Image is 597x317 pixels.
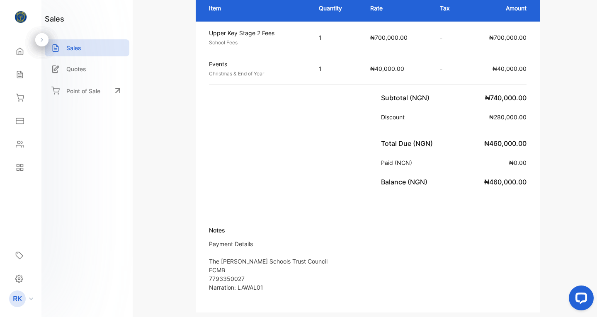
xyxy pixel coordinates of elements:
[381,113,408,121] p: Discount
[209,4,302,12] p: Item
[493,65,527,72] span: ₦40,000.00
[489,114,527,121] span: ₦280,000.00
[562,282,597,317] iframe: LiveChat chat widget
[440,64,458,73] p: -
[381,138,436,148] p: Total Due (NGN)
[209,60,304,68] p: Events
[13,293,22,304] p: RK
[474,4,527,12] p: Amount
[45,39,129,56] a: Sales
[66,44,81,52] p: Sales
[440,33,458,42] p: -
[509,159,527,166] span: ₦0.00
[66,65,86,73] p: Quotes
[370,4,423,12] p: Rate
[381,177,431,187] p: Balance (NGN)
[45,60,129,77] a: Quotes
[489,34,527,41] span: ₦700,000.00
[484,139,527,148] span: ₦460,000.00
[319,33,354,42] p: 1
[209,240,328,292] p: Payment Details The [PERSON_NAME] Schools Trust Council FCMB 7793350027 Narration: LAWAL01
[319,4,354,12] p: Quantity
[381,93,433,103] p: Subtotal (NGN)
[381,158,415,167] p: Paid (NGN)
[485,94,527,102] span: ₦740,000.00
[209,70,304,77] p: Christmas & End of Year
[370,34,408,41] span: ₦700,000.00
[209,29,304,37] p: Upper Key Stage 2 Fees
[66,87,100,95] p: Point of Sale
[370,65,404,72] span: ₦40,000.00
[484,178,527,186] span: ₦460,000.00
[209,226,328,235] p: Notes
[319,64,354,73] p: 1
[45,13,64,24] h1: sales
[15,11,27,23] img: logo
[45,82,129,100] a: Point of Sale
[440,4,458,12] p: Tax
[209,39,304,46] p: School Fees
